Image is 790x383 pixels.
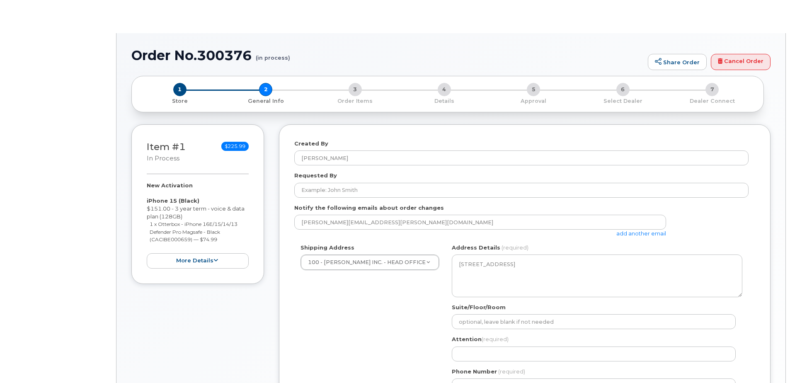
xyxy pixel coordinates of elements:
small: 1 x Otterbox - iPhone 16E/15/14/13 Defender Pro Magsafe - Black (CACIBE000659) — $74.99 [150,221,237,242]
small: (in process) [256,48,290,61]
span: (required) [482,336,509,342]
strong: New Activation [147,182,193,189]
a: add another email [616,230,666,237]
span: 1 [173,83,187,96]
input: optional, leave blank if not needed [452,314,736,329]
label: Suite/Floor/Room [452,303,506,311]
h1: Order No.300376 [131,48,644,63]
label: Notify the following emails about order changes [294,204,444,212]
p: Store [142,97,218,105]
div: $151.00 - 3 year term - voice & data plan (128GB) [147,182,249,268]
small: in process [147,155,179,162]
span: (required) [502,244,528,251]
strong: iPhone 15 (Black) [147,197,199,204]
span: 100 - VIPOND INC. - HEAD OFFICE [308,259,426,265]
label: Requested By [294,172,337,179]
label: Address Details [452,244,500,252]
h3: Item #1 [147,142,186,163]
a: 100 - [PERSON_NAME] INC. - HEAD OFFICE [301,255,439,270]
label: Phone Number [452,368,497,376]
input: Example: john@appleseed.com [294,215,666,230]
label: Created By [294,140,328,148]
label: Shipping Address [300,244,354,252]
button: more details [147,253,249,269]
span: (required) [498,368,525,375]
a: 1 Store [138,96,221,105]
span: $225.99 [221,142,249,151]
a: Share Order [648,54,707,70]
input: Example: John Smith [294,183,749,198]
label: Attention [452,335,509,343]
a: Cancel Order [711,54,771,70]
